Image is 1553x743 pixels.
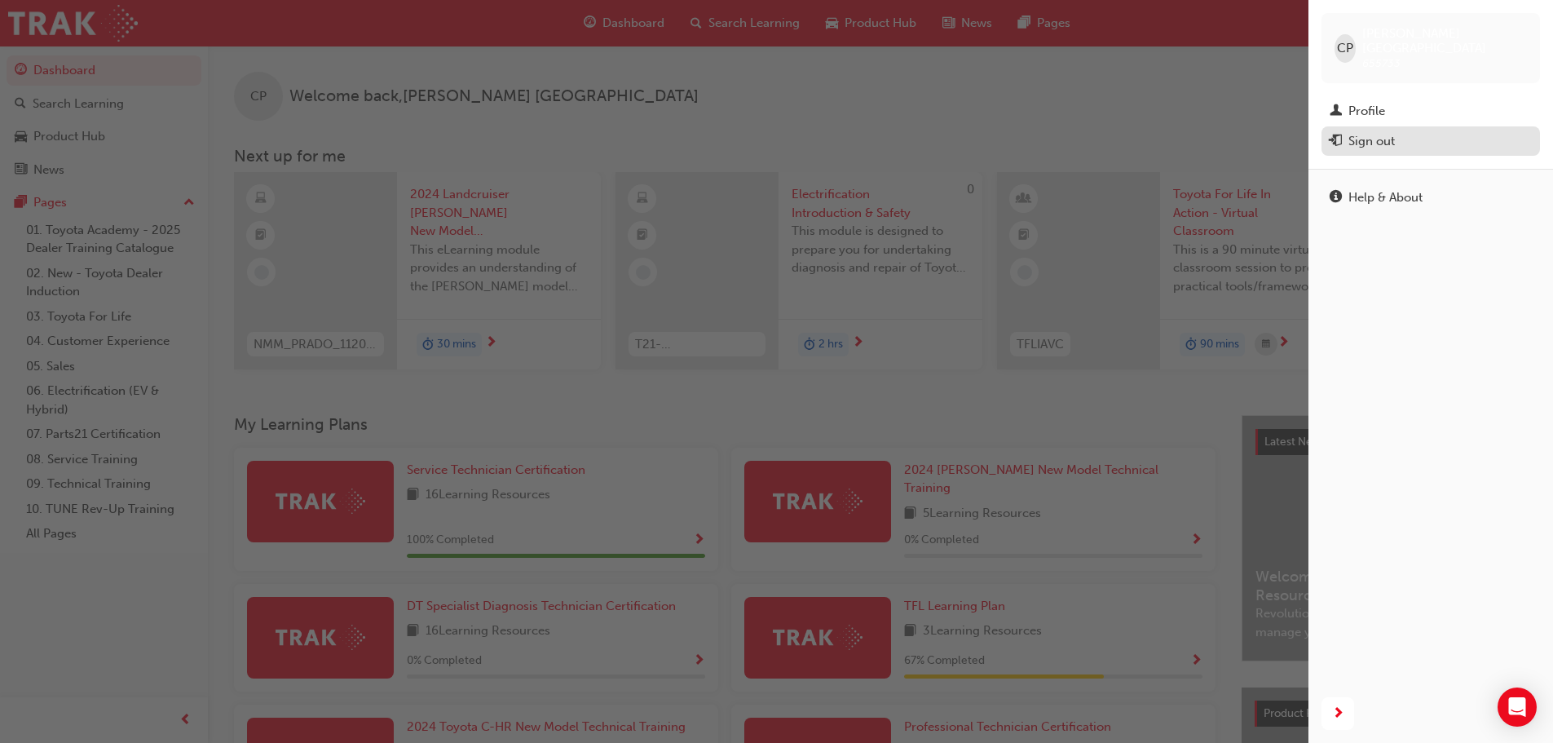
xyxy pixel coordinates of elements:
[1330,191,1342,206] span: info-icon
[1330,104,1342,119] span: man-icon
[1332,704,1344,724] span: next-icon
[1321,126,1540,157] button: Sign out
[1498,688,1537,727] div: Open Intercom Messenger
[1321,183,1540,213] a: Help & About
[1362,26,1527,55] span: [PERSON_NAME] [GEOGRAPHIC_DATA]
[1337,39,1353,58] span: CP
[1330,135,1342,149] span: exit-icon
[1348,102,1385,121] div: Profile
[1348,188,1423,207] div: Help & About
[1362,56,1401,70] span: 655733
[1321,96,1540,126] a: Profile
[1348,132,1395,151] div: Sign out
